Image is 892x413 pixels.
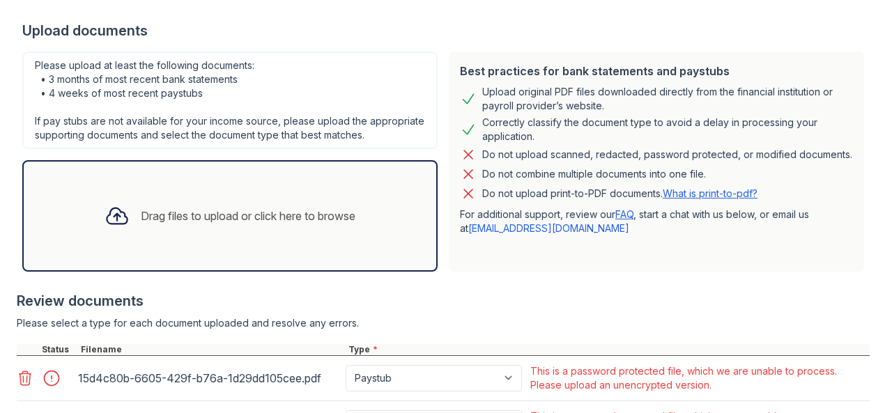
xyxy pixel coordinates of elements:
[482,166,706,182] div: Do not combine multiple documents into one file.
[22,21,870,40] div: Upload documents
[17,291,870,311] div: Review documents
[78,344,346,355] div: Filename
[22,52,438,149] div: Please upload at least the following documents: • 3 months of most recent bank statements • 4 wee...
[663,187,758,199] a: What is print-to-pdf?
[141,208,355,224] div: Drag files to upload or click here to browse
[482,146,852,163] div: Do not upload scanned, redacted, password protected, or modified documents.
[17,316,870,330] div: Please select a type for each document uploaded and resolve any errors.
[482,116,853,143] div: Correctly classify the document type to avoid a delay in processing your application.
[346,344,870,355] div: Type
[460,63,853,79] div: Best practices for bank statements and paystubs
[530,364,867,392] div: This is a password protected file, which we are unable to process. Please upload an unencrypted v...
[460,208,853,235] p: For additional support, review our , start a chat with us below, or email us at
[482,187,758,201] p: Do not upload print-to-PDF documents.
[615,208,633,220] a: FAQ
[78,367,340,389] div: 15d4c80b-6605-429f-b76a-1d29dd105cee.pdf
[482,85,853,113] div: Upload original PDF files downloaded directly from the financial institution or payroll provider’...
[468,222,629,234] a: [EMAIL_ADDRESS][DOMAIN_NAME]
[39,344,78,355] div: Status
